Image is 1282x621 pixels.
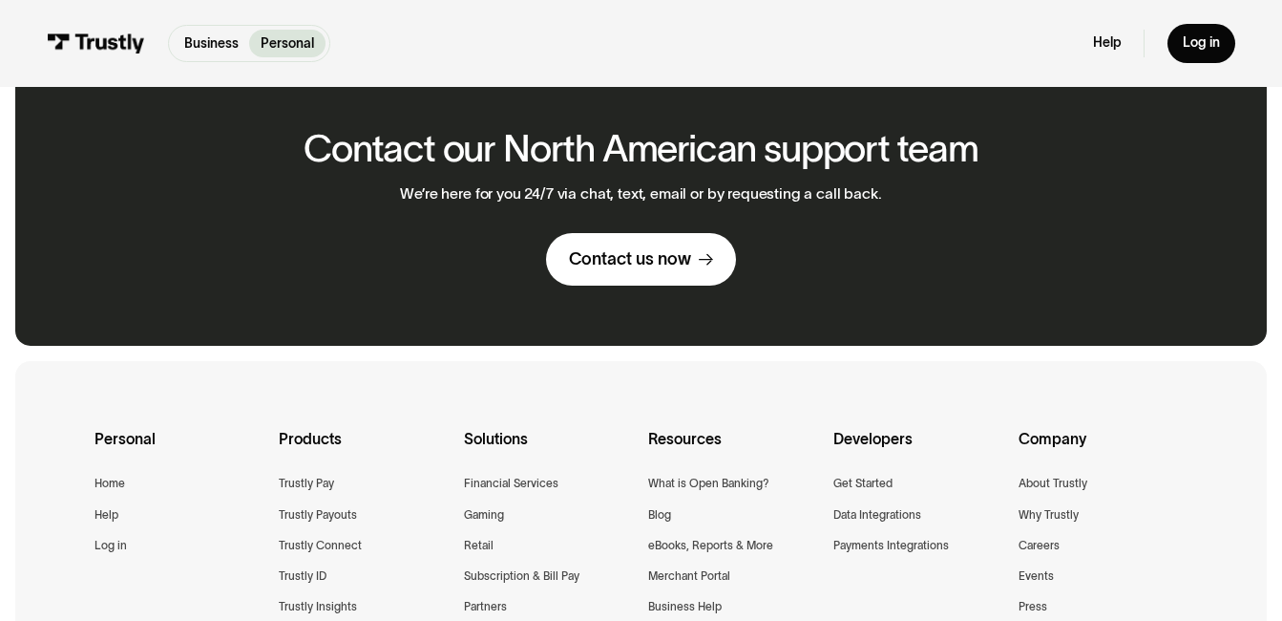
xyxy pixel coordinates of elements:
[464,427,634,474] div: Solutions
[95,505,118,525] a: Help
[833,536,949,555] a: Payments Integrations
[833,474,893,493] a: Get Started
[279,505,357,525] a: Trustly Payouts
[184,33,239,54] p: Business
[1019,597,1047,616] a: Press
[464,474,558,493] a: Financial Services
[279,597,357,616] a: Trustly Insights
[1019,567,1054,586] a: Events
[464,505,504,525] a: Gaming
[648,536,773,555] a: eBooks, Reports & More
[648,505,671,525] a: Blog
[1183,34,1220,52] div: Log in
[648,427,818,474] div: Resources
[648,597,722,616] a: Business Help
[279,427,449,474] div: Products
[261,33,314,54] p: Personal
[279,567,326,586] a: Trustly ID
[249,30,326,57] a: Personal
[1093,34,1122,52] a: Help
[648,474,769,493] a: What is Open Banking?
[95,536,127,555] a: Log in
[400,185,881,203] p: We’re here for you 24/7 via chat, text, email or by requesting a call back.
[95,427,264,474] div: Personal
[279,536,362,555] a: Trustly Connect
[95,474,125,493] a: Home
[1019,536,1060,555] a: Careers
[546,233,736,286] a: Contact us now
[47,33,145,54] img: Trustly Logo
[464,597,507,616] a: Partners
[464,567,579,586] a: Subscription & Bill Pay
[279,474,334,493] a: Trustly Pay
[173,30,250,57] a: Business
[304,128,978,169] h2: Contact our North American support team
[833,505,921,525] a: Data Integrations
[464,536,494,555] a: Retail
[1019,427,1188,474] div: Company
[648,567,730,586] a: Merchant Portal
[1019,474,1087,493] a: About Trustly
[569,248,691,270] div: Contact us now
[833,427,1003,474] div: Developers
[1167,24,1235,64] a: Log in
[1019,505,1079,525] a: Why Trustly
